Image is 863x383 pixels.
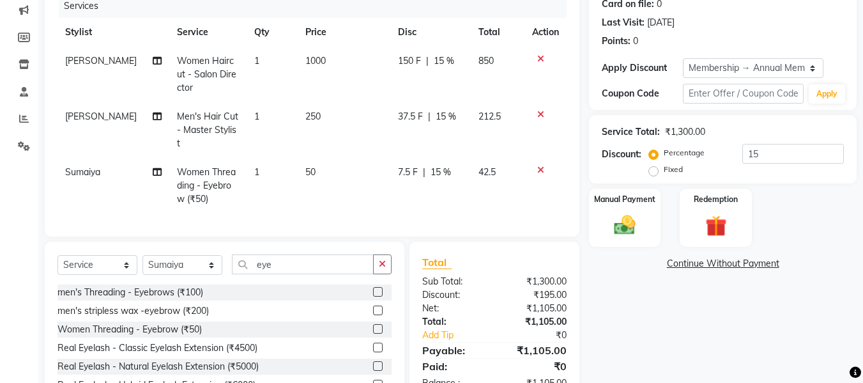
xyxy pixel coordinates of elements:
input: Enter Offer / Coupon Code [683,84,804,104]
div: ₹0 [494,359,576,374]
input: Search or Scan [232,254,374,274]
span: [PERSON_NAME] [65,55,137,66]
span: 212.5 [478,111,501,122]
div: ₹0 [508,329,577,342]
th: Action [524,18,567,47]
div: Discount: [602,148,641,161]
div: Last Visit: [602,16,645,29]
span: Sumaiya [65,166,100,178]
div: ₹195.00 [494,288,576,302]
span: 1 [254,111,259,122]
div: Service Total: [602,125,660,139]
span: Women Haircut - Salon Director [177,55,236,93]
div: men's Threading - Eyebrows (₹100) [57,286,203,299]
th: Qty [247,18,298,47]
div: Paid: [413,359,494,374]
span: Total [422,256,452,269]
div: Payable: [413,343,494,358]
span: 7.5 F [398,166,418,179]
span: 15 % [434,54,454,68]
span: Women Threading - Eyebrow (₹50) [177,166,236,205]
th: Service [169,18,246,47]
span: 150 F [398,54,421,68]
img: _gift.svg [699,213,733,239]
span: 1 [254,55,259,66]
img: _cash.svg [607,213,642,237]
a: Add Tip [413,329,508,342]
label: Redemption [694,194,738,205]
div: ₹1,105.00 [494,302,576,315]
span: 15 % [436,110,456,123]
span: 1 [254,166,259,178]
div: Apply Discount [602,61,682,75]
th: Total [471,18,524,47]
th: Disc [390,18,471,47]
th: Price [298,18,390,47]
span: | [423,166,425,179]
div: men's stripless wax -eyebrow (₹200) [57,304,209,318]
div: ₹1,105.00 [494,315,576,329]
span: 250 [305,111,321,122]
div: Sub Total: [413,275,494,288]
button: Apply [809,84,845,104]
th: Stylist [57,18,169,47]
span: 42.5 [478,166,496,178]
div: Real Eyelash - Classic Eyelash Extension (₹4500) [57,341,257,355]
div: Total: [413,315,494,329]
label: Manual Payment [594,194,655,205]
label: Percentage [664,147,705,159]
label: Fixed [664,164,683,175]
span: | [426,54,429,68]
div: [DATE] [647,16,675,29]
div: ₹1,300.00 [665,125,705,139]
div: 0 [633,35,638,48]
span: 15 % [431,166,451,179]
div: ₹1,105.00 [494,343,576,358]
span: 850 [478,55,494,66]
div: ₹1,300.00 [494,275,576,288]
span: [PERSON_NAME] [65,111,137,122]
div: Women Threading - Eyebrow (₹50) [57,323,202,336]
span: 50 [305,166,316,178]
div: Net: [413,302,494,315]
div: Points: [602,35,630,48]
div: Coupon Code [602,87,682,100]
div: Real Eyelash - Natural Eyelash Extension (₹5000) [57,360,259,373]
span: 1000 [305,55,326,66]
a: Continue Without Payment [592,257,854,270]
span: 37.5 F [398,110,423,123]
div: Discount: [413,288,494,302]
span: | [428,110,431,123]
span: Men's Hair Cut - Master Stylist [177,111,238,149]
